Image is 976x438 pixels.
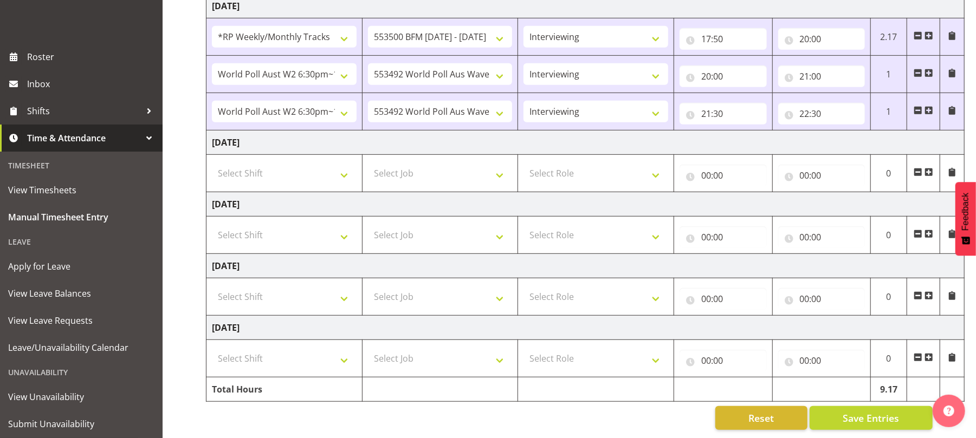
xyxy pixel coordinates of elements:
[8,312,154,329] span: View Leave Requests
[206,130,965,155] td: [DATE]
[3,334,160,361] a: Leave/Unavailability Calendar
[778,226,865,248] input: Click to select...
[8,258,154,274] span: Apply for Leave
[27,76,157,92] span: Inbox
[943,406,954,416] img: help-xxl-2.png
[680,165,767,186] input: Click to select...
[3,231,160,253] div: Leave
[3,154,160,176] div: Timesheet
[871,18,907,56] td: 2.17
[871,93,907,130] td: 1
[680,103,767,125] input: Click to select...
[206,192,965,217] td: [DATE]
[680,350,767,371] input: Click to select...
[206,316,965,340] td: [DATE]
[680,288,767,310] input: Click to select...
[8,389,154,405] span: View Unavailability
[955,182,976,256] button: Feedback - Show survey
[871,278,907,316] td: 0
[843,411,899,425] span: Save Entries
[810,406,933,430] button: Save Entries
[8,209,154,225] span: Manual Timesheet Entry
[778,66,865,87] input: Click to select...
[778,28,865,50] input: Click to select...
[778,103,865,125] input: Click to select...
[778,350,865,371] input: Click to select...
[27,130,141,146] span: Time & Attendance
[748,411,774,425] span: Reset
[8,416,154,432] span: Submit Unavailability
[871,155,907,192] td: 0
[871,56,907,93] td: 1
[680,66,767,87] input: Click to select...
[27,103,141,119] span: Shifts
[778,165,865,186] input: Click to select...
[680,28,767,50] input: Click to select...
[8,285,154,302] span: View Leave Balances
[680,226,767,248] input: Click to select...
[871,217,907,254] td: 0
[3,361,160,383] div: Unavailability
[3,176,160,204] a: View Timesheets
[961,193,971,231] span: Feedback
[27,49,157,65] span: Roster
[3,383,160,410] a: View Unavailability
[871,340,907,377] td: 0
[3,280,160,307] a: View Leave Balances
[778,288,865,310] input: Click to select...
[3,204,160,231] a: Manual Timesheet Entry
[206,254,965,278] td: [DATE]
[3,307,160,334] a: View Leave Requests
[871,377,907,402] td: 9.17
[206,377,363,402] td: Total Hours
[8,182,154,198] span: View Timesheets
[3,410,160,437] a: Submit Unavailability
[715,406,807,430] button: Reset
[8,339,154,356] span: Leave/Unavailability Calendar
[3,253,160,280] a: Apply for Leave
